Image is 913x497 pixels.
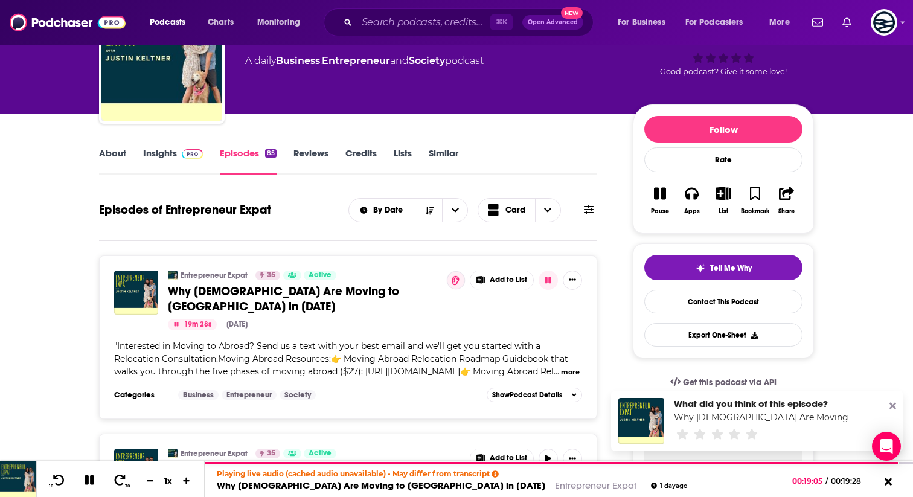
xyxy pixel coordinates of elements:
[280,390,316,400] a: Society
[257,14,300,31] span: Monitoring
[348,198,469,222] h2: Choose List sort
[390,55,409,66] span: and
[46,473,69,489] button: 10
[633,9,814,84] div: 35Good podcast? Give it some love!
[872,432,901,461] div: Open Intercom Messenger
[618,398,664,444] img: Why Americans Are Moving to Mexico in 2025
[792,476,825,486] span: 00:19:05
[710,263,752,273] span: Tell Me Why
[304,449,336,458] a: Active
[561,7,583,19] span: New
[660,67,787,76] span: Good podcast? Give it some love!
[335,8,605,36] div: Search podcasts, credits, & more...
[644,179,676,222] button: Pause
[447,271,465,289] button: Mark as Not Listened
[739,179,770,222] button: Bookmark
[609,13,681,32] button: open menu
[345,147,377,175] a: Credits
[807,12,828,33] a: Show notifications dropdown
[255,271,280,280] a: 35
[249,13,316,32] button: open menu
[674,398,851,409] div: What did you think of this episode?
[114,390,168,400] h3: Categories
[217,479,545,491] a: Why [DEMOGRAPHIC_DATA] Are Moving to [GEOGRAPHIC_DATA] in [DATE]
[684,208,700,215] div: Apps
[563,449,582,468] button: Show More Button
[320,55,322,66] span: ,
[349,206,417,214] button: open menu
[470,271,533,290] button: Show More Button
[554,366,559,377] span: ...
[182,149,203,159] img: Podchaser Pro
[181,449,248,458] a: Entrepreneur Expat
[644,147,802,172] div: Rate
[490,454,527,463] span: Add to List
[178,390,219,400] a: Business
[661,368,786,397] a: Get this podcast via API
[394,147,412,175] a: Lists
[685,14,743,31] span: For Podcasters
[217,469,687,478] p: Playing live audio (cached audio unavailable) - May differ from transcript
[708,179,739,222] button: List
[125,484,130,489] span: 30
[293,147,328,175] a: Reviews
[522,15,583,30] button: Open AdvancedNew
[265,149,277,158] div: 85
[357,13,490,32] input: Search podcasts, credits, & more...
[761,13,805,32] button: open menu
[267,447,275,460] span: 35
[168,449,178,458] a: Entrepreneur Expat
[644,323,802,347] button: Export One-Sheet
[871,9,897,36] span: Logged in as GlobalPrairie
[168,284,461,314] a: Why [DEMOGRAPHIC_DATA] Are Moving to [GEOGRAPHIC_DATA] in [DATE]
[99,202,271,217] h1: Episodes of Entrepreneur Expat
[208,14,234,31] span: Charts
[644,116,802,143] button: Follow
[771,179,802,222] button: Share
[651,483,687,489] div: 1 day ago
[563,271,582,290] button: Show More Button
[678,13,761,32] button: open menu
[555,479,636,491] a: Entrepreneur Expat
[409,55,445,66] a: Society
[49,484,53,489] span: 10
[10,11,126,34] a: Podchaser - Follow, Share and Rate Podcasts
[114,449,158,493] img: Why Moving to Canada Is a Bad Idea for Americans | Moving Abroad Tips
[683,377,777,388] span: Get this podcast via API
[741,208,769,215] div: Bookmark
[429,147,458,175] a: Similar
[158,476,179,486] div: 1 x
[168,271,178,280] img: Entrepreneur Expat
[322,55,390,66] a: Entrepreneur
[644,290,802,313] a: Contact This Podcast
[871,9,897,36] button: Show profile menu
[492,391,562,399] span: Show Podcast Details
[651,208,669,215] div: Pause
[245,54,484,68] div: A daily podcast
[505,206,525,214] span: Card
[719,208,728,215] div: List
[528,19,578,25] span: Open Advanced
[168,284,399,314] span: Why [DEMOGRAPHIC_DATA] Are Moving to [GEOGRAPHIC_DATA] in [DATE]
[871,9,897,36] img: User Profile
[101,1,222,121] img: Entrepreneur Expat
[114,341,568,377] span: Interested in Moving to Abroad? Send us a text with your best email and we'll get you started wit...
[618,14,665,31] span: For Business
[470,449,533,468] button: Show More Button
[181,271,248,280] a: Entrepreneur Expat
[114,271,158,315] img: Why Americans Are Moving to Mexico in 2025
[99,147,126,175] a: About
[114,341,568,377] span: "
[276,55,320,66] a: Business
[168,319,217,330] button: 19m 28s
[490,14,513,30] span: ⌘ K
[490,275,527,284] span: Add to List
[478,198,561,222] h2: Choose View
[150,14,185,31] span: Podcasts
[828,476,873,486] span: 00:19:28
[417,199,442,222] button: Sort Direction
